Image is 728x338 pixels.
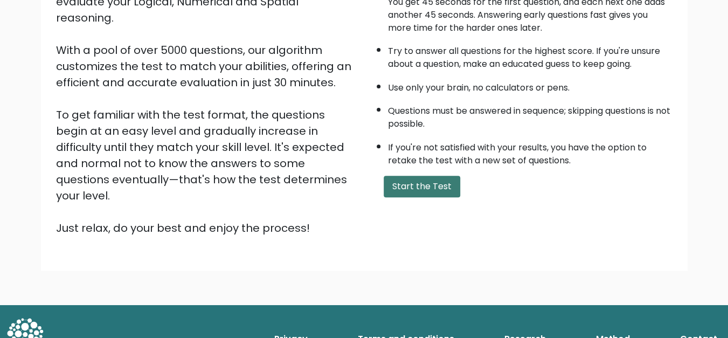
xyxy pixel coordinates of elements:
[388,136,672,167] li: If you're not satisfied with your results, you have the option to retake the test with a new set ...
[388,99,672,130] li: Questions must be answered in sequence; skipping questions is not possible.
[388,39,672,71] li: Try to answer all questions for the highest score. If you're unsure about a question, make an edu...
[388,76,672,94] li: Use only your brain, no calculators or pens.
[384,176,460,197] button: Start the Test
